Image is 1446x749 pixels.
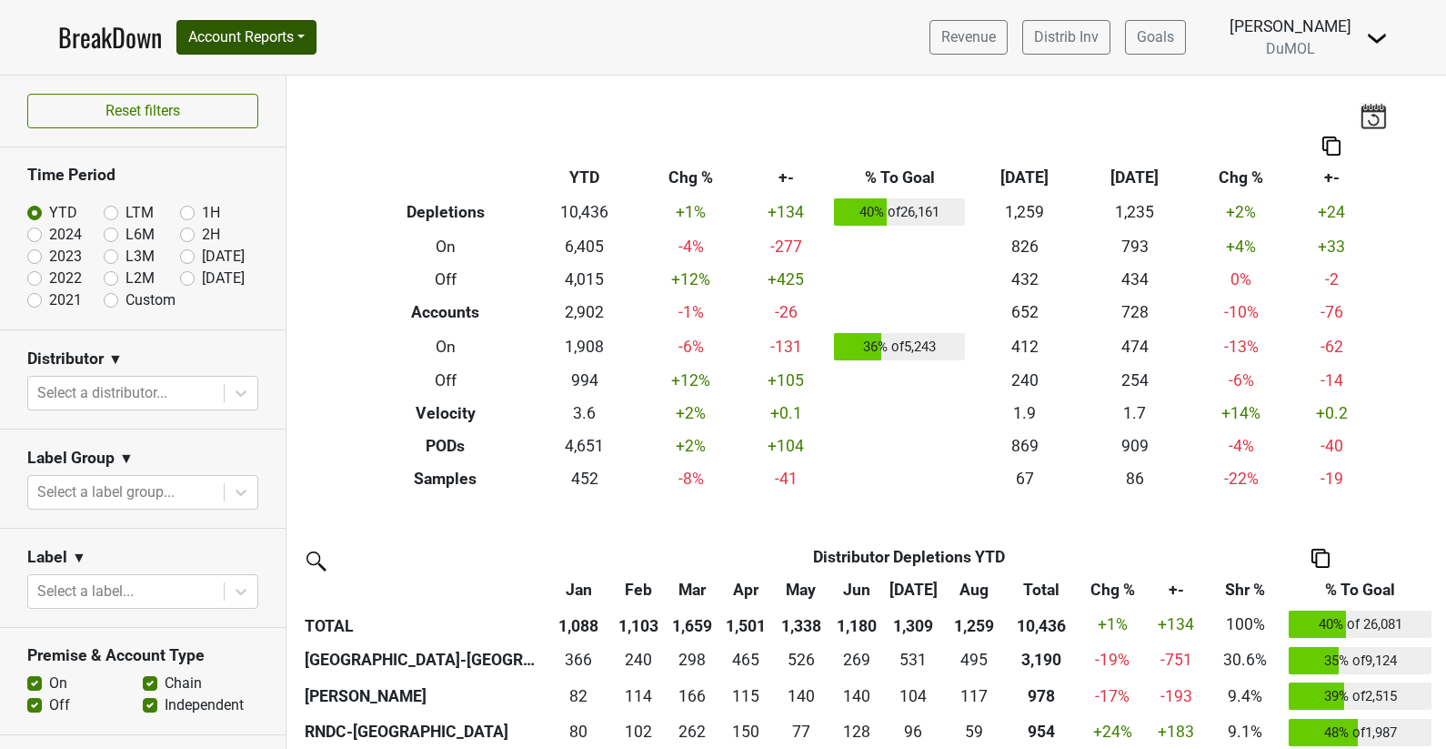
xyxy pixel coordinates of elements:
[27,548,67,567] h3: Label
[49,202,77,224] label: YTD
[27,94,258,128] button: Reset filters
[362,329,530,365] th: On
[742,162,829,195] th: +-
[1292,365,1371,398] td: -14
[58,18,162,56] a: BreakDown
[1292,195,1371,231] td: +24
[1022,20,1110,55] a: Distrib Inv
[612,606,665,643] th: 1,103
[27,166,258,185] h3: Time Period
[1150,720,1201,744] div: +183
[719,643,772,679] td: 465.334
[617,684,660,708] div: 114
[1079,365,1190,398] td: 254
[126,202,154,224] label: LTM
[529,329,639,365] td: 1,908
[639,430,742,462] td: +2 %
[929,20,1008,55] a: Revenue
[829,162,969,195] th: % To Goal
[639,296,742,329] td: -1 %
[1190,398,1292,430] td: +14 %
[1190,162,1292,195] th: Chg %
[1079,162,1190,195] th: [DATE]
[742,430,829,462] td: +104
[949,648,999,672] div: 495
[1003,573,1079,606] th: Total: activate to sort column ascending
[529,162,639,195] th: YTD
[1125,20,1186,55] a: Goals
[1150,684,1201,708] div: -193
[639,462,742,495] td: -8 %
[529,398,639,430] td: 3.6
[742,296,829,329] td: -26
[1146,573,1205,606] th: +-: activate to sort column ascending
[969,230,1079,263] td: 826
[1206,678,1285,714] td: 9.4%
[742,365,829,398] td: +105
[1190,296,1292,329] td: -10 %
[883,643,945,679] td: 531.336
[550,720,608,744] div: 80
[1079,230,1190,263] td: 793
[665,573,719,606] th: Mar: activate to sort column ascending
[529,263,639,296] td: 4,015
[639,329,742,365] td: -6 %
[883,573,945,606] th: Jul: activate to sort column ascending
[834,720,878,744] div: 128
[108,349,123,370] span: ▼
[776,720,826,744] div: 77
[1292,230,1371,263] td: +33
[1190,195,1292,231] td: +2 %
[546,573,612,606] th: Jan: activate to sort column ascending
[949,720,999,744] div: 59
[1292,296,1371,329] td: -76
[771,643,829,679] td: 525.665
[362,462,530,495] th: Samples
[176,20,316,55] button: Account Reports
[1008,648,1074,672] div: 3,190
[944,606,1003,643] th: 1,259
[834,648,878,672] div: 269
[1003,643,1079,679] th: 3189.603
[1292,162,1371,195] th: +-
[639,162,742,195] th: Chg %
[1206,643,1285,679] td: 30.6%
[665,678,719,714] td: 166.334
[723,720,767,744] div: 150
[49,268,82,289] label: 2022
[202,268,245,289] label: [DATE]
[126,268,155,289] label: L2M
[300,606,546,643] th: TOTAL
[617,720,660,744] div: 102
[1311,549,1330,568] img: Copy to clipboard
[1079,398,1190,430] td: 1.7
[1292,430,1371,462] td: -40
[834,684,878,708] div: 140
[669,684,715,708] div: 166
[969,365,1079,398] td: 240
[529,230,639,263] td: 6,405
[1079,195,1190,231] td: 1,235
[719,573,772,606] th: Apr: activate to sort column ascending
[1285,573,1437,606] th: % To Goal: activate to sort column ascending
[776,648,826,672] div: 526
[883,606,945,643] th: 1,309
[1292,263,1371,296] td: -2
[969,462,1079,495] td: 67
[665,643,719,679] td: 297.8
[612,678,665,714] td: 114.167
[300,545,329,574] img: filter
[165,694,244,716] label: Independent
[1098,615,1128,633] span: +1%
[669,720,715,744] div: 262
[300,643,546,679] th: [GEOGRAPHIC_DATA]-[GEOGRAPHIC_DATA]
[1292,398,1371,430] td: +0.2
[126,224,155,246] label: L6M
[887,648,939,672] div: 531
[1190,263,1292,296] td: 0 %
[612,541,1206,573] th: Distributor Depletions YTD
[1079,329,1190,365] td: 474
[362,430,530,462] th: PODs
[944,678,1003,714] td: 117
[617,648,660,672] div: 240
